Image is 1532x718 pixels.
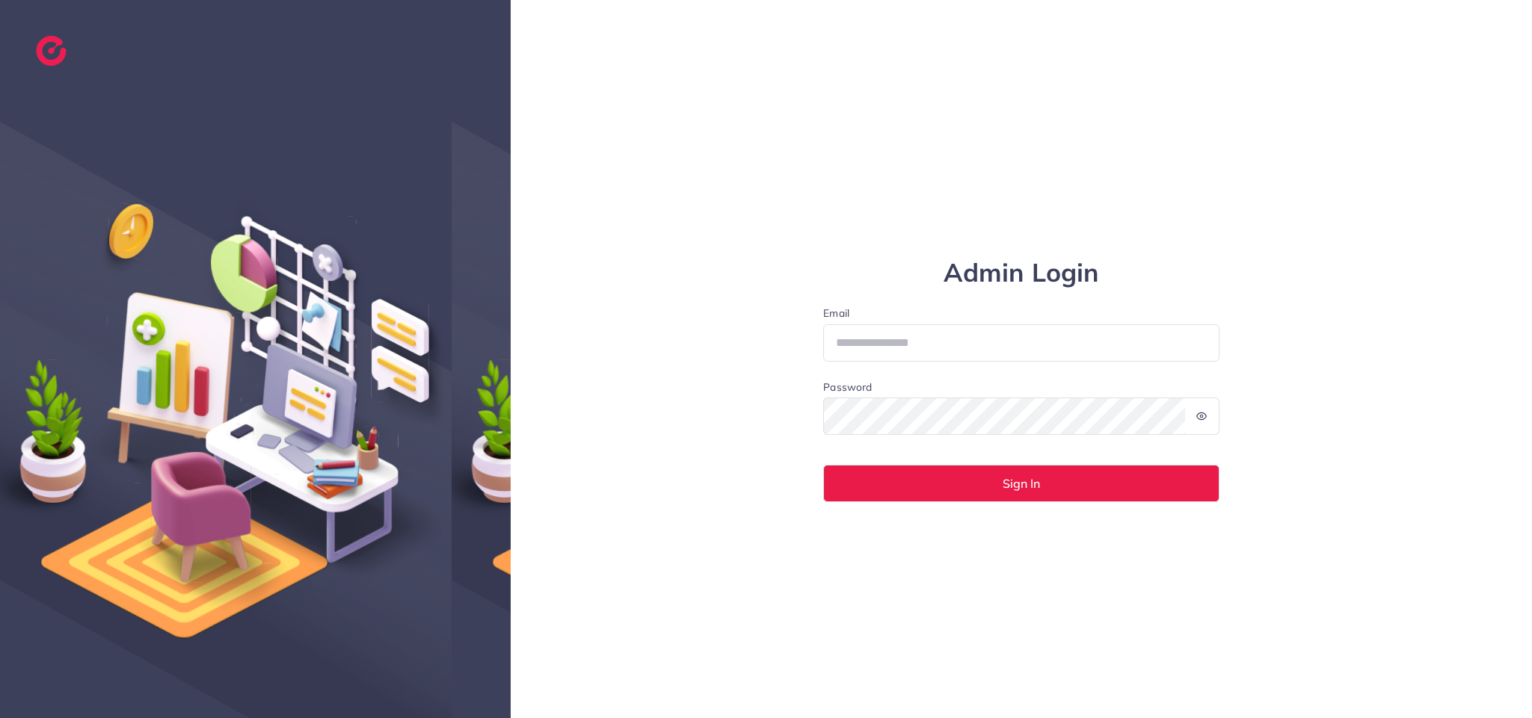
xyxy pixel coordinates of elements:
label: Email [823,306,1219,321]
label: Password [823,380,872,394]
button: Sign In [823,465,1219,502]
span: Sign In [1003,477,1040,489]
img: logo [36,36,67,66]
h1: Admin Login [823,258,1219,288]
